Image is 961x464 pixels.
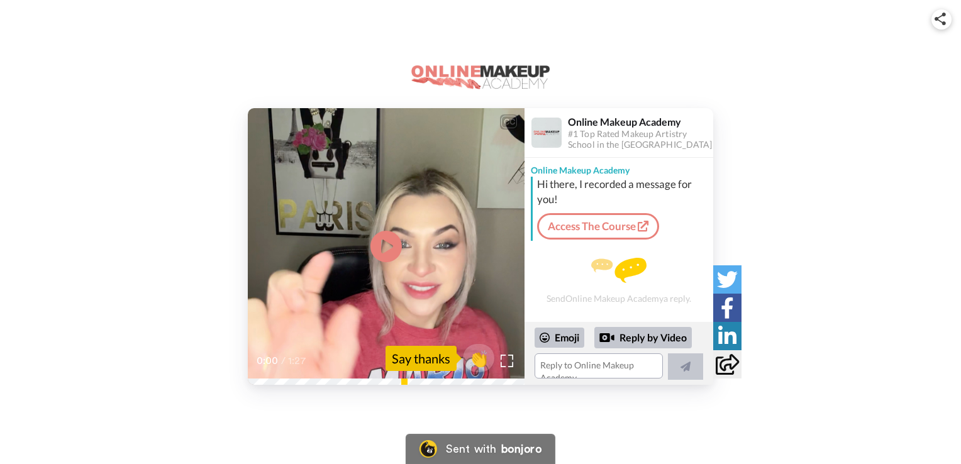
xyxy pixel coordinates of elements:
div: #1 Top Rated Makeup Artistry School in the [GEOGRAPHIC_DATA] [568,129,713,150]
div: Reply by Video [594,327,692,348]
div: Emoji [535,328,584,348]
div: Online Makeup Academy [525,158,713,177]
span: 1:27 [288,353,310,368]
span: / [281,353,286,368]
button: 👏 [463,344,494,372]
a: Access The Course [537,213,659,240]
img: Full screen [501,355,513,367]
span: 0:00 [257,353,279,368]
div: Send Online Makeup Academy a reply. [525,246,713,316]
img: ic_share.svg [935,13,946,25]
div: Say thanks [386,346,457,371]
div: Reply by Video [599,330,614,345]
div: Hi there, I recorded a message for you! [537,177,710,207]
img: message.svg [591,258,647,283]
img: logo [411,65,550,89]
span: 👏 [463,348,494,368]
div: Online Makeup Academy [568,116,713,128]
img: Profile Image [531,118,562,148]
div: CC [501,116,517,128]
